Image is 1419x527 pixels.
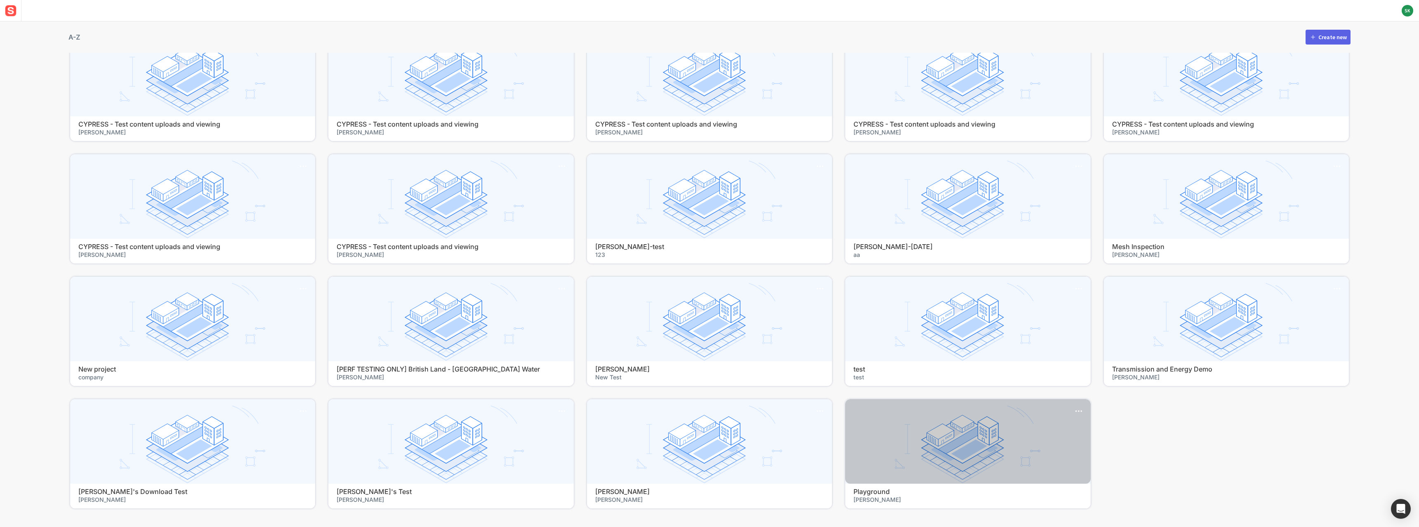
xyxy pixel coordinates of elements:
[1318,34,1347,40] div: Create new
[337,120,565,128] h4: CYPRESS - Test content uploads and viewing
[595,243,824,251] h4: [PERSON_NAME]-test
[1405,8,1410,14] text: SK
[3,3,18,18] img: sensat
[68,32,80,42] div: A-Z
[853,365,1082,373] h4: test
[853,251,1082,259] span: aa
[78,488,307,496] h4: [PERSON_NAME]'s Download Test
[1306,30,1351,45] button: Create new
[1112,251,1341,259] span: [PERSON_NAME]
[337,496,565,503] span: [PERSON_NAME]
[595,120,824,128] h4: CYPRESS - Test content uploads and viewing
[1112,243,1341,251] h4: Mesh Inspection
[1112,365,1341,373] h4: Transmission and Energy Demo
[78,243,307,251] h4: CYPRESS - Test content uploads and viewing
[78,251,307,259] span: [PERSON_NAME]
[595,251,824,259] span: 123
[337,365,565,373] h4: [PERF TESTING ONLY] British Land - [GEOGRAPHIC_DATA] Water
[337,373,565,381] span: [PERSON_NAME]
[78,128,307,136] span: [PERSON_NAME]
[595,365,824,373] h4: [PERSON_NAME]
[595,488,824,496] h4: [PERSON_NAME]
[337,488,565,496] h4: [PERSON_NAME]'s Test
[78,373,307,381] span: company
[78,365,307,373] h4: New project
[337,251,565,259] span: [PERSON_NAME]
[337,243,565,251] h4: CYPRESS - Test content uploads and viewing
[1112,120,1341,128] h4: CYPRESS - Test content uploads and viewing
[78,120,307,128] h4: CYPRESS - Test content uploads and viewing
[595,496,824,503] span: [PERSON_NAME]
[853,243,1082,251] h4: [PERSON_NAME]-[DATE]
[853,496,1082,503] span: [PERSON_NAME]
[1391,499,1411,519] div: Open Intercom Messenger
[1112,373,1341,381] span: [PERSON_NAME]
[853,488,1082,496] h4: Playground
[853,120,1082,128] h4: CYPRESS - Test content uploads and viewing
[1112,128,1341,136] span: [PERSON_NAME]
[853,128,1082,136] span: [PERSON_NAME]
[337,128,565,136] span: [PERSON_NAME]
[853,373,1082,381] span: test
[78,496,307,503] span: [PERSON_NAME]
[595,128,824,136] span: [PERSON_NAME]
[595,373,824,381] span: New Test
